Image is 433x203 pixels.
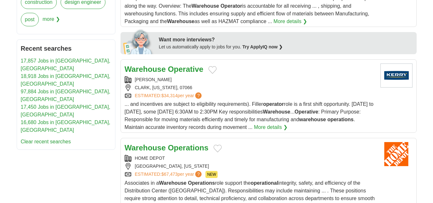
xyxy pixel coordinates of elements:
strong: Operations [168,143,209,152]
strong: Warehouse [167,19,195,24]
span: NEW [205,171,218,178]
strong: Warehouse [263,109,290,114]
a: 17,857 Jobs in [GEOGRAPHIC_DATA], [GEOGRAPHIC_DATA] [21,58,111,71]
span: more ❯ [43,13,60,30]
a: More details ❯ [254,123,287,131]
div: [GEOGRAPHIC_DATA], [US_STATE] [125,163,375,170]
strong: Warehouse [159,180,187,186]
img: Kerry Ingredients and Flavours logo [380,63,412,88]
span: ? [195,92,202,99]
strong: operational [251,180,278,186]
div: CLARK, [US_STATE], 07066 [125,84,375,91]
button: Add to favorite jobs [208,66,217,74]
div: Want more interviews? [159,36,413,44]
a: 97,884 Jobs in [GEOGRAPHIC_DATA], [GEOGRAPHIC_DATA] [21,89,111,102]
img: apply-iq-scientist.png [123,29,154,54]
span: $67,473 [161,172,178,177]
a: 17,450 Jobs in [GEOGRAPHIC_DATA], [GEOGRAPHIC_DATA] [21,104,111,117]
button: Add to favorite jobs [213,145,222,152]
a: HOME DEPOT [135,156,165,161]
a: Warehouse Operations [125,143,209,152]
strong: operator [263,101,284,107]
a: post [21,13,39,26]
a: 16,680 Jobs in [GEOGRAPHIC_DATA], [GEOGRAPHIC_DATA] [21,120,111,133]
strong: Warehouse [125,65,166,73]
strong: operations [327,117,354,122]
h2: Recent searches [21,44,111,53]
span: ... and incentives are subject to eligibility requirements). Filler role is a first shift opportu... [125,101,374,130]
span: $34,314 [161,93,178,98]
a: [PERSON_NAME] [135,77,172,82]
a: Warehouse Operative [125,65,204,73]
strong: Operations [188,180,215,186]
a: More details ❯ [273,18,307,25]
img: Home Depot logo [380,142,412,166]
div: Let us automatically apply to jobs for you. [159,44,413,50]
a: Try ApplyIQ now ❯ [242,44,283,49]
a: ESTIMATED:$34,314per year? [135,92,203,99]
strong: warehouse [299,117,326,122]
a: ESTIMATED:$67,473per year? [135,171,203,178]
strong: Operative [295,109,318,114]
strong: Warehouse [192,3,219,9]
strong: Warehouse [125,143,166,152]
span: ? [195,171,202,177]
strong: Operative [168,65,204,73]
a: Clear recent searches [21,139,71,144]
a: 18,918 Jobs in [GEOGRAPHIC_DATA], [GEOGRAPHIC_DATA] [21,73,111,87]
strong: Operator [221,3,242,9]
